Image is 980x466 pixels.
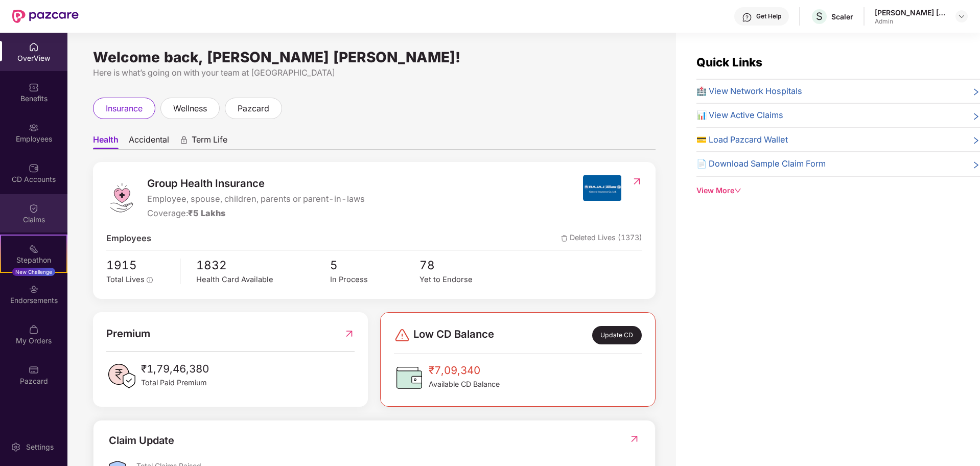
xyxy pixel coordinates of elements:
[696,185,980,196] div: View More
[696,85,802,98] span: 🏥 View Network Hospitals
[238,102,269,115] span: pazcard
[141,377,209,388] span: Total Paid Premium
[29,244,39,254] img: svg+xml;base64,PHN2ZyB4bWxucz0iaHR0cDovL3d3dy53My5vcmcvMjAwMC9zdmciIHdpZHRoPSIyMSIgaGVpZ2h0PSIyMC...
[561,232,642,245] span: Deleted Lives (1373)
[106,232,151,245] span: Employees
[23,442,57,452] div: Settings
[93,134,119,149] span: Health
[12,10,79,23] img: New Pazcare Logo
[330,274,419,286] div: In Process
[756,12,781,20] div: Get Help
[106,275,145,284] span: Total Lives
[106,102,143,115] span: insurance
[831,12,853,21] div: Scaler
[141,361,209,377] span: ₹1,79,46,380
[742,12,752,22] img: svg+xml;base64,PHN2ZyBpZD0iSGVscC0zMngzMiIgeG1sbnM9Imh0dHA6Ly93d3cudzMub3JnLzIwMDAvc3ZnIiB3aWR0aD...
[561,235,568,242] img: deleteIcon
[1,255,66,265] div: Stepathon
[394,362,425,393] img: CDBalanceIcon
[11,442,21,452] img: svg+xml;base64,PHN2ZyBpZD0iU2V0dGluZy0yMHgyMCIgeG1sbnM9Imh0dHA6Ly93d3cudzMub3JnLzIwMDAvc3ZnIiB3aW...
[173,102,207,115] span: wellness
[583,175,621,201] img: insurerIcon
[93,53,656,61] div: Welcome back, [PERSON_NAME] [PERSON_NAME]!
[696,157,826,171] span: 📄 Download Sample Claim Form
[106,256,173,274] span: 1915
[330,256,419,274] span: 5
[29,123,39,133] img: svg+xml;base64,PHN2ZyBpZD0iRW1wbG95ZWVzIiB4bWxucz0iaHR0cDovL3d3dy53My5vcmcvMjAwMC9zdmciIHdpZHRoPS...
[129,134,169,149] span: Accidental
[29,203,39,214] img: svg+xml;base64,PHN2ZyBpZD0iQ2xhaW0iIHhtbG5zPSJodHRwOi8vd3d3LnczLm9yZy8yMDAwL3N2ZyIgd2lkdGg9IjIwIi...
[972,159,980,171] span: right
[106,361,137,391] img: PaidPremiumIcon
[29,365,39,375] img: svg+xml;base64,PHN2ZyBpZD0iUGF6Y2FyZCIgeG1sbnM9Imh0dHA6Ly93d3cudzMub3JnLzIwMDAvc3ZnIiB3aWR0aD0iMj...
[29,163,39,173] img: svg+xml;base64,PHN2ZyBpZD0iQ0RfQWNjb3VudHMiIGRhdGEtbmFtZT0iQ0QgQWNjb3VudHMiIHhtbG5zPSJodHRwOi8vd3...
[29,284,39,294] img: svg+xml;base64,PHN2ZyBpZD0iRW5kb3JzZW1lbnRzIiB4bWxucz0iaHR0cDovL3d3dy53My5vcmcvMjAwMC9zdmciIHdpZH...
[696,55,762,69] span: Quick Links
[419,274,509,286] div: Yet to Endorse
[93,66,656,79] div: Here is what’s going on with your team at [GEOGRAPHIC_DATA]
[29,324,39,335] img: svg+xml;base64,PHN2ZyBpZD0iTXlfT3JkZXJzIiBkYXRhLW5hbWU9Ik15IE9yZGVycyIgeG1sbnM9Imh0dHA6Ly93d3cudz...
[696,133,788,147] span: 💳 Load Pazcard Wallet
[816,10,823,22] span: S
[734,187,741,194] span: down
[147,277,153,283] span: info-circle
[629,434,640,444] img: RedirectIcon
[106,182,137,213] img: logo
[958,12,966,20] img: svg+xml;base64,PHN2ZyBpZD0iRHJvcGRvd24tMzJ4MzIiIHhtbG5zPSJodHRwOi8vd3d3LnczLm9yZy8yMDAwL3N2ZyIgd2...
[29,82,39,92] img: svg+xml;base64,PHN2ZyBpZD0iQmVuZWZpdHMiIHhtbG5zPSJodHRwOi8vd3d3LnczLm9yZy8yMDAwL3N2ZyIgd2lkdGg9Ij...
[429,362,500,379] span: ₹7,09,340
[147,193,365,206] span: Employee, spouse, children, parents or parent-in-laws
[147,175,365,192] span: Group Health Insurance
[147,207,365,220] div: Coverage:
[429,379,500,390] span: Available CD Balance
[196,256,330,274] span: 1832
[192,134,227,149] span: Term Life
[413,326,494,344] span: Low CD Balance
[592,326,642,344] div: Update CD
[972,135,980,147] span: right
[972,87,980,98] span: right
[29,42,39,52] img: svg+xml;base64,PHN2ZyBpZD0iSG9tZSIgeG1sbnM9Imh0dHA6Ly93d3cudzMub3JnLzIwMDAvc3ZnIiB3aWR0aD0iMjAiIG...
[179,135,189,145] div: animation
[875,8,946,17] div: [PERSON_NAME] [PERSON_NAME]
[344,325,355,342] img: RedirectIcon
[972,111,980,122] span: right
[419,256,509,274] span: 78
[106,325,150,342] span: Premium
[12,268,55,276] div: New Challenge
[875,17,946,26] div: Admin
[196,274,330,286] div: Health Card Available
[632,176,642,187] img: RedirectIcon
[109,433,174,449] div: Claim Update
[696,109,783,122] span: 📊 View Active Claims
[188,208,225,218] span: ₹5 Lakhs
[394,327,410,343] img: svg+xml;base64,PHN2ZyBpZD0iRGFuZ2VyLTMyeDMyIiB4bWxucz0iaHR0cDovL3d3dy53My5vcmcvMjAwMC9zdmciIHdpZH...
